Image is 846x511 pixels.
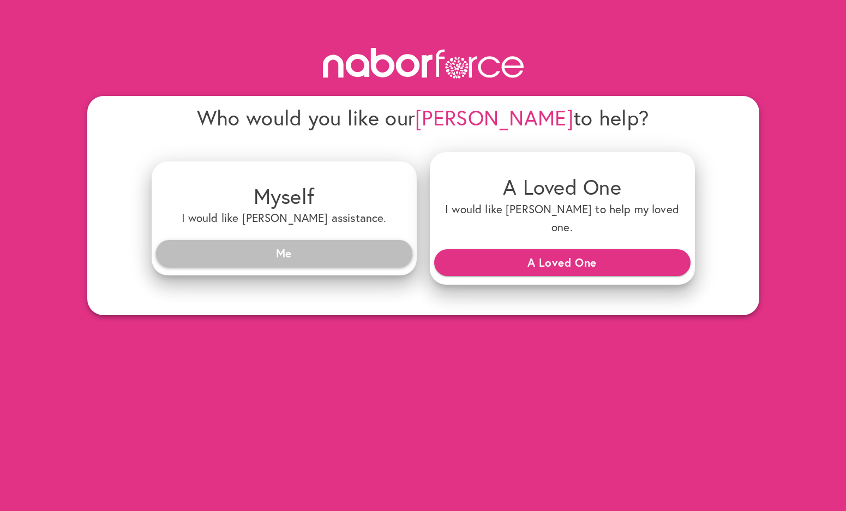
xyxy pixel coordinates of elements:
h6: I would like [PERSON_NAME] assistance. [160,209,408,227]
h6: I would like [PERSON_NAME] to help my loved one. [439,200,686,237]
span: A Loved One [443,253,682,272]
button: A Loved One [434,249,691,275]
button: Me [156,240,412,266]
span: [PERSON_NAME] [415,104,573,131]
h4: Who would you like our to help? [152,105,695,130]
h4: Myself [160,183,408,209]
span: Me [165,243,404,263]
h4: A Loved One [439,174,686,200]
